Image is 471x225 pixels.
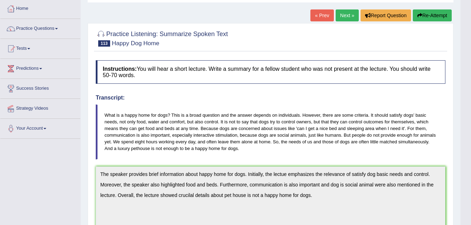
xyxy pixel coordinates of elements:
[112,40,159,47] small: Happy Dog Home
[96,29,228,47] h2: Practice Listening: Summarize Spoken Text
[336,9,359,21] a: Next »
[310,9,334,21] a: « Prev
[0,39,80,56] a: Tests
[413,9,452,21] button: Re-Attempt
[0,119,80,136] a: Your Account
[0,79,80,96] a: Success Stories
[0,19,80,36] a: Practice Questions
[98,40,110,47] span: 113
[96,95,445,101] h4: Transcript:
[96,104,445,159] blockquote: What is a happy home for dogs? This is a broad question and the answer depends on individuals. Ho...
[0,59,80,76] a: Predictions
[96,60,445,84] h4: You will hear a short lecture. Write a summary for a fellow student who was not present at the le...
[361,9,411,21] button: Report Question
[0,99,80,116] a: Strategy Videos
[103,66,137,72] b: Instructions:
